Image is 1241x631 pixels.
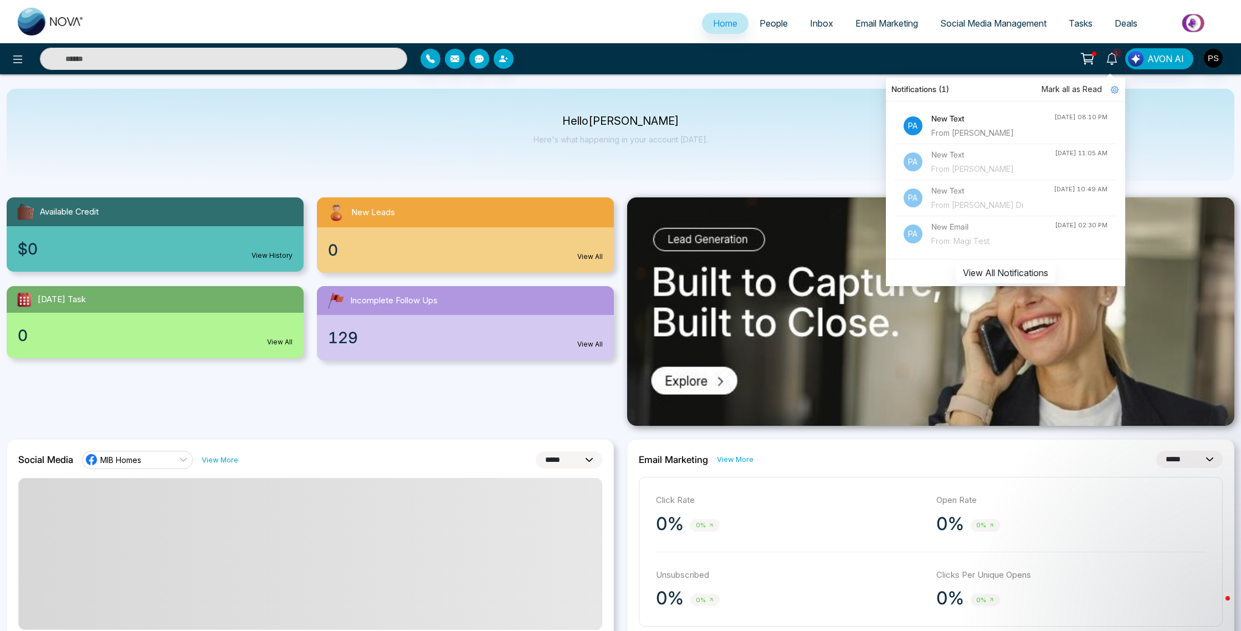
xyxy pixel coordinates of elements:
img: newLeads.svg [326,202,347,223]
h4: New Text [931,185,1054,197]
a: View More [202,455,238,465]
p: Pa [904,116,922,135]
a: View All [577,339,603,349]
span: 0% [690,519,720,532]
span: New Leads [351,206,395,219]
img: followUps.svg [326,291,346,311]
div: From [PERSON_NAME] [931,127,1054,139]
a: Incomplete Follow Ups129View All [310,286,620,360]
img: Nova CRM Logo [18,8,84,35]
div: [DATE] 02:30 PM [1055,221,1107,230]
span: Home [713,18,737,29]
div: [DATE] 11:05 AM [1055,149,1107,158]
a: Inbox [799,13,844,34]
p: 0% [656,513,684,535]
div: From [PERSON_NAME] [931,163,1055,175]
a: View History [252,251,293,261]
span: Deals [1115,18,1137,29]
span: 0 [18,324,28,347]
p: 0% [936,587,964,609]
span: 0% [971,594,1000,607]
span: $0 [18,237,38,261]
a: People [748,13,799,34]
span: Tasks [1069,18,1093,29]
a: View All [577,252,603,262]
p: 0% [656,587,684,609]
span: Social Media Management [940,18,1047,29]
p: Unsubscribed [656,569,925,582]
iframe: Intercom notifications message [1019,523,1241,601]
a: Tasks [1058,13,1104,34]
p: Pa [904,189,922,207]
span: [DATE] Task [38,293,86,306]
p: 0% [936,513,964,535]
a: View More [717,454,753,465]
span: 0% [971,519,1000,532]
h4: New Email [931,221,1055,233]
div: [DATE] 10:49 AM [1054,185,1107,194]
p: Here's what happening in your account [DATE]. [534,135,708,144]
span: 0 [328,238,338,262]
span: Incomplete Follow Ups [350,294,438,307]
span: Available Credit [40,206,99,218]
button: View All Notifications [956,262,1055,283]
h4: New Text [931,113,1054,125]
a: 1 [1099,48,1125,68]
div: From: Magi Test [931,235,1055,247]
img: availableCredit.svg [16,202,35,222]
span: AVON AI [1147,52,1184,65]
a: Home [702,13,748,34]
span: 1 [1112,48,1122,58]
p: Open Rate [936,494,1206,507]
p: Clicks Per Unique Opens [936,569,1206,582]
p: Pa [904,225,922,243]
p: Pa [904,152,922,171]
img: todayTask.svg [16,291,33,308]
h2: Email Marketing [639,454,708,465]
span: Mark all as Read [1042,83,1102,95]
a: View All [267,337,293,347]
button: AVON AI [1125,48,1193,69]
div: From [PERSON_NAME] Di [931,199,1054,211]
span: Email Marketing [855,18,918,29]
iframe: Intercom live chat [1203,593,1230,620]
img: Market-place.gif [1154,11,1234,35]
span: Inbox [810,18,833,29]
a: Email Marketing [844,13,929,34]
h2: Social Media [18,454,73,465]
span: People [760,18,788,29]
a: Deals [1104,13,1148,34]
div: [DATE] 08:10 PM [1054,113,1107,122]
span: 129 [328,326,358,349]
div: Notifications (1) [886,78,1125,101]
span: MIB Homes [100,455,141,465]
p: Hello [PERSON_NAME] [534,116,708,126]
p: Click Rate [656,494,925,507]
span: 0% [690,594,720,607]
h4: New Text [931,149,1055,161]
a: View All Notifications [956,267,1055,277]
img: Lead Flow [1128,51,1143,67]
a: Social Media Management [929,13,1058,34]
img: . [627,197,1234,426]
img: User Avatar [1204,49,1223,68]
a: New Leads0View All [310,197,620,273]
